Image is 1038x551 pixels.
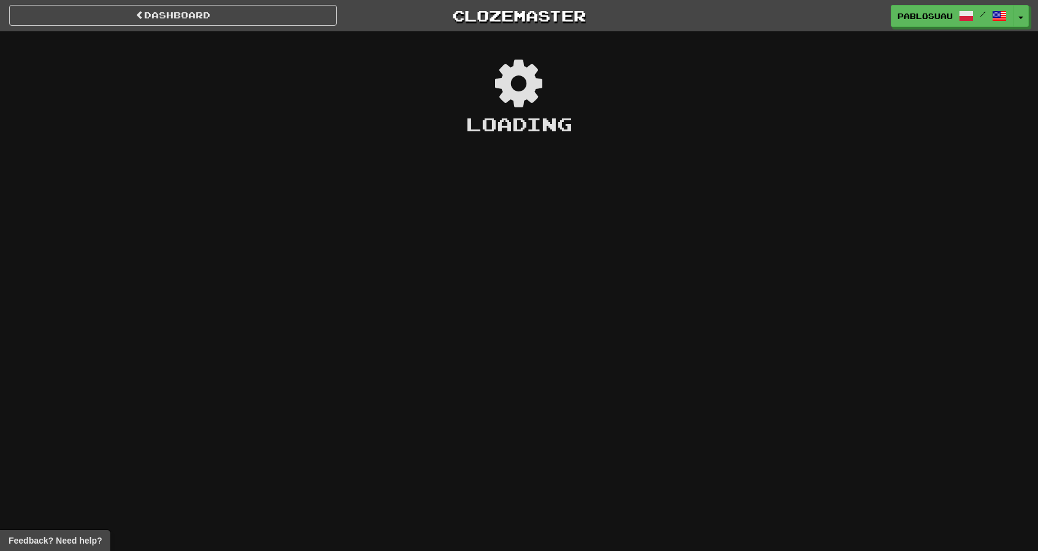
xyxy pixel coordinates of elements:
[9,5,337,26] a: Dashboard
[9,534,102,547] span: Open feedback widget
[355,5,683,26] a: Clozemaster
[980,10,986,18] span: /
[898,10,953,21] span: pablosuau
[891,5,1013,27] a: pablosuau /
